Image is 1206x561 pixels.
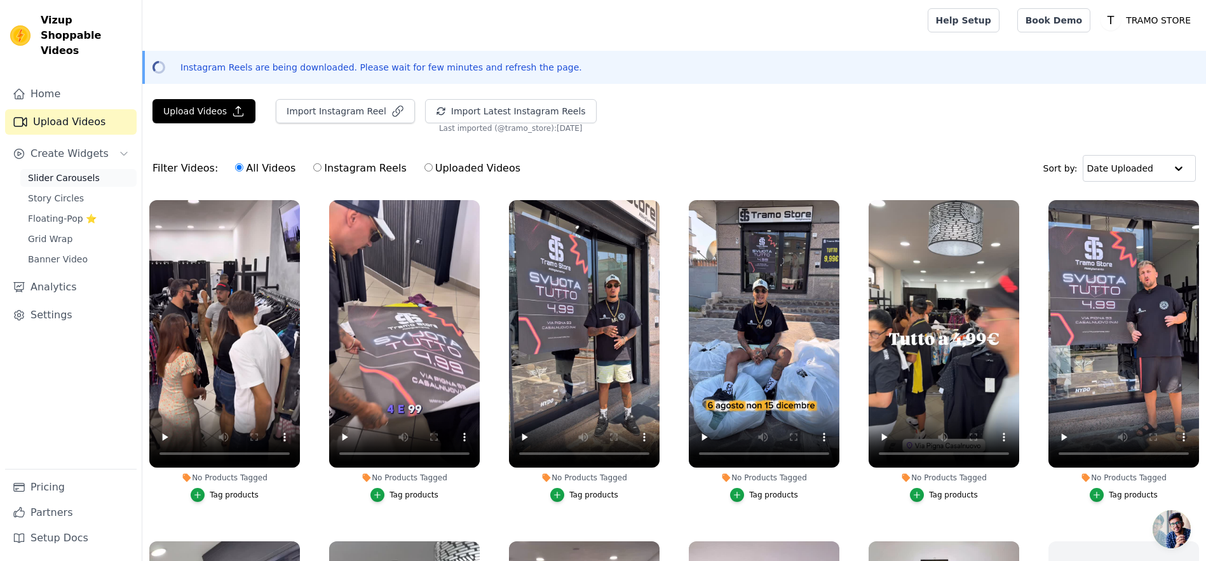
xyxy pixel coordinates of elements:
[5,525,137,551] a: Setup Docs
[20,250,137,268] a: Banner Video
[5,475,137,500] a: Pricing
[5,500,137,525] a: Partners
[424,160,521,177] label: Uploaded Videos
[28,253,88,266] span: Banner Video
[191,488,259,502] button: Tag products
[28,212,97,225] span: Floating-Pop ⭐
[313,163,322,172] input: Instagram Reels
[689,473,839,483] div: No Products Tagged
[20,189,137,207] a: Story Circles
[180,61,582,74] p: Instagram Reels are being downloaded. Please wait for few minutes and refresh the page.
[390,490,438,500] div: Tag products
[276,99,415,123] button: Import Instagram Reel
[425,99,597,123] button: Import Latest Instagram Reels
[730,488,798,502] button: Tag products
[5,81,137,107] a: Home
[1043,155,1196,182] div: Sort by:
[929,490,978,500] div: Tag products
[235,163,243,172] input: All Videos
[1101,9,1196,32] button: T TRAMO STORE
[910,488,978,502] button: Tag products
[20,230,137,248] a: Grid Wrap
[329,473,480,483] div: No Products Tagged
[1153,510,1191,548] a: Aprire la chat
[1109,490,1158,500] div: Tag products
[569,490,618,500] div: Tag products
[1048,473,1199,483] div: No Products Tagged
[28,192,84,205] span: Story Circles
[928,8,999,32] a: Help Setup
[1090,488,1158,502] button: Tag products
[5,109,137,135] a: Upload Videos
[234,160,296,177] label: All Videos
[152,99,255,123] button: Upload Videos
[550,488,618,502] button: Tag products
[210,490,259,500] div: Tag products
[5,274,137,300] a: Analytics
[30,146,109,161] span: Create Widgets
[509,473,660,483] div: No Products Tagged
[424,163,433,172] input: Uploaded Videos
[1017,8,1090,32] a: Book Demo
[20,210,137,227] a: Floating-Pop ⭐
[10,25,30,46] img: Vizup
[5,302,137,328] a: Settings
[749,490,798,500] div: Tag products
[869,473,1019,483] div: No Products Tagged
[28,172,100,184] span: Slider Carousels
[20,169,137,187] a: Slider Carousels
[1121,9,1196,32] p: TRAMO STORE
[370,488,438,502] button: Tag products
[439,123,583,133] span: Last imported (@ tramo_store ): [DATE]
[149,473,300,483] div: No Products Tagged
[5,141,137,166] button: Create Widgets
[28,233,72,245] span: Grid Wrap
[1107,14,1115,27] text: T
[41,13,132,58] span: Vizup Shoppable Videos
[152,154,527,183] div: Filter Videos:
[313,160,407,177] label: Instagram Reels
